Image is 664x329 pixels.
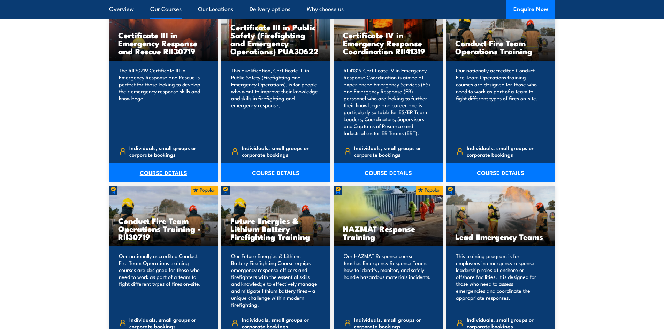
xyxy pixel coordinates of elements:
p: Our Future Energies & Lithium Battery Firefighting Course equips emergency response officers and ... [231,252,319,308]
h3: Conduct Fire Team Operations Training [455,39,546,55]
a: COURSE DETAILS [109,163,218,182]
span: Individuals, small groups or corporate bookings [354,144,431,158]
a: COURSE DETAILS [221,163,330,182]
h3: Conduct Fire Team Operations Training - RII30719 [118,217,209,241]
a: COURSE DETAILS [334,163,443,182]
a: COURSE DETAILS [446,163,555,182]
span: Individuals, small groups or corporate bookings [242,144,319,158]
p: RII41319 Certificate IV in Emergency Response Coordination is aimed at experienced Emergency Serv... [344,67,431,136]
p: Our HAZMAT Response course teaches Emergency Response Teams how to identify, monitor, and safely ... [344,252,431,308]
h3: Certificate III in Emergency Response and Rescue RII30719 [118,31,209,55]
p: This training program is for employees in emergency response leadership roles at onshore or offsh... [456,252,543,308]
h3: Future Energies & Lithium Battery Firefighting Training [230,217,321,241]
h3: Lead Emergency Teams [455,233,546,241]
p: Our nationally accredited Conduct Fire Team Operations training courses are designed for those wh... [119,252,206,308]
p: Our nationally accredited Conduct Fire Team Operations training courses are designed for those wh... [456,67,543,136]
span: Individuals, small groups or corporate bookings [467,144,543,158]
p: The RII30719 Certificate III in Emergency Response and Rescue is perfect for those looking to dev... [119,67,206,136]
h3: Certificate III in Public Safety (Firefighting and Emergency Operations) PUA30622 [230,23,321,55]
span: Individuals, small groups or corporate bookings [129,144,206,158]
h3: HAZMAT Response Training [343,225,434,241]
p: This qualification, Certificate III in Public Safety (Firefighting and Emergency Operations), is ... [231,67,319,136]
h3: Certificate IV in Emergency Response Coordination RII41319 [343,31,434,55]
